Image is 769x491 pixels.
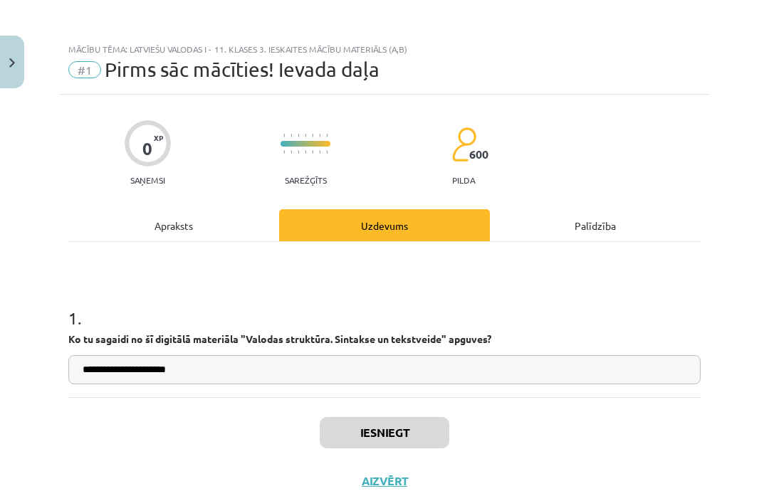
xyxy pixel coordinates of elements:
[312,150,313,154] img: icon-short-line-57e1e144782c952c97e751825c79c345078a6d821885a25fce030b3d8c18986b.svg
[68,209,279,241] div: Apraksts
[452,175,475,185] p: pilda
[285,175,327,185] p: Sarežģīts
[326,134,328,137] img: icon-short-line-57e1e144782c952c97e751825c79c345078a6d821885a25fce030b3d8c18986b.svg
[451,127,476,162] img: students-c634bb4e5e11cddfef0936a35e636f08e4e9abd3cc4e673bd6f9a4125e45ecb1.svg
[490,209,701,241] div: Palīdzība
[142,139,152,159] div: 0
[291,134,292,137] img: icon-short-line-57e1e144782c952c97e751825c79c345078a6d821885a25fce030b3d8c18986b.svg
[298,150,299,154] img: icon-short-line-57e1e144782c952c97e751825c79c345078a6d821885a25fce030b3d8c18986b.svg
[305,150,306,154] img: icon-short-line-57e1e144782c952c97e751825c79c345078a6d821885a25fce030b3d8c18986b.svg
[68,283,701,327] h1: 1 .
[154,134,163,142] span: XP
[68,44,701,54] div: Mācību tēma: Latviešu valodas i - 11. klases 3. ieskaites mācību materiāls (a,b)
[283,150,285,154] img: icon-short-line-57e1e144782c952c97e751825c79c345078a6d821885a25fce030b3d8c18986b.svg
[357,474,412,488] button: Aizvērt
[125,175,171,185] p: Saņemsi
[441,332,491,345] strong: " apguves?
[319,134,320,137] img: icon-short-line-57e1e144782c952c97e751825c79c345078a6d821885a25fce030b3d8c18986b.svg
[9,58,15,68] img: icon-close-lesson-0947bae3869378f0d4975bcd49f059093ad1ed9edebbc8119c70593378902aed.svg
[326,150,328,154] img: icon-short-line-57e1e144782c952c97e751825c79c345078a6d821885a25fce030b3d8c18986b.svg
[279,209,490,241] div: Uzdevums
[291,150,292,154] img: icon-short-line-57e1e144782c952c97e751825c79c345078a6d821885a25fce030b3d8c18986b.svg
[105,58,380,81] span: Pirms sāc mācīties! Ievada daļa
[283,134,285,137] img: icon-short-line-57e1e144782c952c97e751825c79c345078a6d821885a25fce030b3d8c18986b.svg
[68,61,101,78] span: #1
[312,134,313,137] img: icon-short-line-57e1e144782c952c97e751825c79c345078a6d821885a25fce030b3d8c18986b.svg
[305,134,306,137] img: icon-short-line-57e1e144782c952c97e751825c79c345078a6d821885a25fce030b3d8c18986b.svg
[246,332,333,345] b: Valodas struktūra.
[319,150,320,154] img: icon-short-line-57e1e144782c952c97e751825c79c345078a6d821885a25fce030b3d8c18986b.svg
[335,332,441,345] b: Sintakse un tekstveide
[298,134,299,137] img: icon-short-line-57e1e144782c952c97e751825c79c345078a6d821885a25fce030b3d8c18986b.svg
[68,332,246,345] strong: Ko tu sagaidi no šī digitālā materiāla "
[469,148,488,161] span: 600
[320,417,449,448] button: Iesniegt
